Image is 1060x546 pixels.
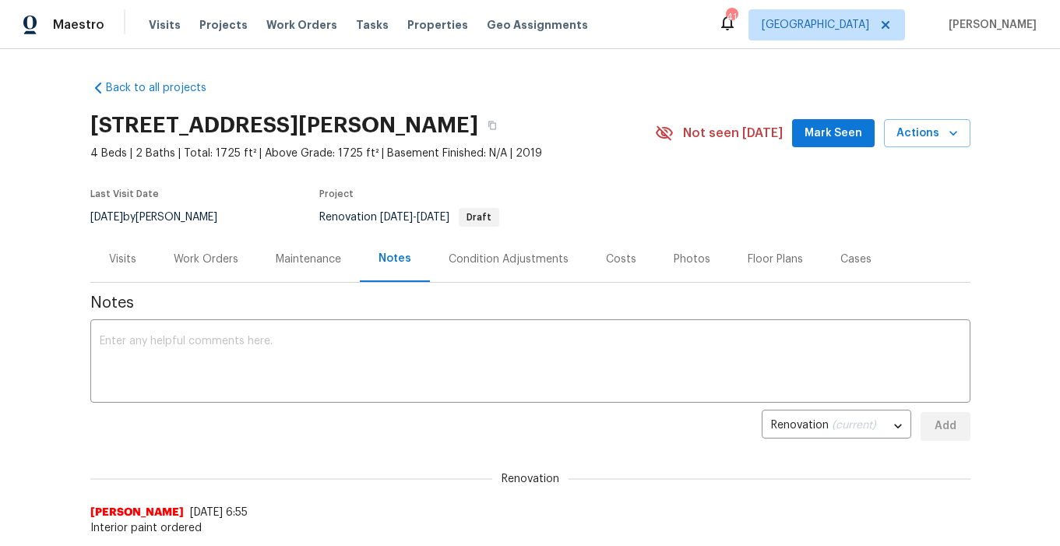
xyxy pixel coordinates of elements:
a: Back to all projects [90,80,240,96]
span: [GEOGRAPHIC_DATA] [762,17,869,33]
span: Work Orders [266,17,337,33]
span: [DATE] [417,212,449,223]
div: Condition Adjustments [449,252,569,267]
span: Maestro [53,17,104,33]
h2: [STREET_ADDRESS][PERSON_NAME] [90,118,478,133]
div: Renovation (current) [762,407,911,446]
span: Project [319,189,354,199]
span: 4 Beds | 2 Baths | Total: 1725 ft² | Above Grade: 1725 ft² | Basement Finished: N/A | 2019 [90,146,655,161]
span: [DATE] 6:55 [190,507,248,518]
div: Photos [674,252,710,267]
div: Cases [840,252,872,267]
div: Floor Plans [748,252,803,267]
span: [PERSON_NAME] [90,505,184,520]
span: [DATE] [380,212,413,223]
div: 41 [726,9,737,25]
span: [PERSON_NAME] [942,17,1037,33]
span: Not seen [DATE] [683,125,783,141]
span: - [380,212,449,223]
div: Notes [379,251,411,266]
span: [DATE] [90,212,123,223]
span: (current) [832,420,876,431]
div: Visits [109,252,136,267]
span: Draft [460,213,498,222]
span: Renovation [492,471,569,487]
div: Maintenance [276,252,341,267]
span: Tasks [356,19,389,30]
button: Mark Seen [792,119,875,148]
div: by [PERSON_NAME] [90,208,236,227]
span: Projects [199,17,248,33]
span: Visits [149,17,181,33]
span: Notes [90,295,970,311]
span: Properties [407,17,468,33]
button: Copy Address [478,111,506,139]
div: Costs [606,252,636,267]
span: Last Visit Date [90,189,159,199]
div: Work Orders [174,252,238,267]
span: Interior paint ordered [90,520,970,536]
span: Mark Seen [805,124,862,143]
button: Actions [884,119,970,148]
span: Actions [896,124,958,143]
span: Geo Assignments [487,17,588,33]
span: Renovation [319,212,499,223]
